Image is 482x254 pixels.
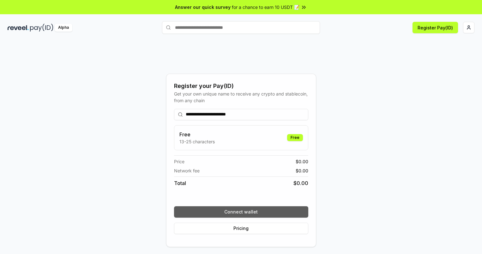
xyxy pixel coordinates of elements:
[174,82,308,90] div: Register your Pay(ID)
[287,134,303,141] div: Free
[8,24,29,32] img: reveel_dark
[413,22,458,33] button: Register Pay(ID)
[30,24,53,32] img: pay_id
[174,158,184,165] span: Price
[174,167,200,174] span: Network fee
[174,206,308,218] button: Connect wallet
[174,90,308,104] div: Get your own unique name to receive any crypto and stablecoin, from any chain
[55,24,72,32] div: Alpha
[296,158,308,165] span: $ 0.00
[232,4,299,10] span: for a chance to earn 10 USDT 📝
[179,138,215,145] p: 13-25 characters
[293,179,308,187] span: $ 0.00
[174,179,186,187] span: Total
[175,4,231,10] span: Answer our quick survey
[174,223,308,234] button: Pricing
[179,131,215,138] h3: Free
[296,167,308,174] span: $ 0.00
